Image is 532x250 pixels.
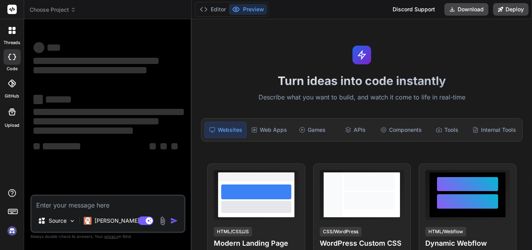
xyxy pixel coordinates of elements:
span: privacy [104,234,118,239]
span: ‌ [48,44,60,51]
span: ‌ [33,128,133,134]
span: ‌ [33,42,44,53]
span: Choose Project [30,6,76,14]
div: CSS/WordPress [320,227,361,236]
p: Source [49,217,67,225]
img: Pick Models [69,218,76,224]
label: Upload [5,122,19,129]
div: Tools [426,122,468,138]
div: Web Apps [248,122,290,138]
h4: Modern Landing Page [214,238,298,249]
span: ‌ [33,95,43,104]
span: ‌ [33,67,146,73]
div: APIs [335,122,376,138]
button: Download [444,3,488,16]
div: Websites [204,122,247,138]
div: HTML/CSS/JS [214,227,252,236]
p: [PERSON_NAME] 4 S.. [95,217,153,225]
button: Editor [197,4,229,15]
p: Always double-check its answers. Your in Bind [30,233,185,240]
p: Describe what you want to build, and watch it come to life in real-time [196,92,527,103]
label: threads [4,39,20,46]
div: Games [292,122,333,138]
span: ‌ [46,96,71,103]
h1: Turn ideas into code instantly [196,74,527,88]
span: ‌ [33,118,159,124]
img: icon [170,217,178,225]
img: attachment [158,216,167,225]
label: GitHub [5,93,19,99]
div: Components [377,122,425,138]
div: Discord Support [388,3,440,16]
span: ‌ [33,143,40,149]
img: signin [5,224,19,238]
span: ‌ [171,143,178,149]
span: ‌ [33,109,184,115]
span: ‌ [43,143,80,149]
h4: WordPress Custom CSS [320,238,404,249]
button: Preview [229,4,267,15]
img: Claude 4 Sonnet [84,217,92,225]
div: HTML/Webflow [425,227,466,236]
button: Deploy [493,3,528,16]
label: code [7,66,18,72]
span: ‌ [33,58,159,64]
span: ‌ [150,143,156,149]
div: Internal Tools [469,122,519,138]
span: ‌ [160,143,167,149]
